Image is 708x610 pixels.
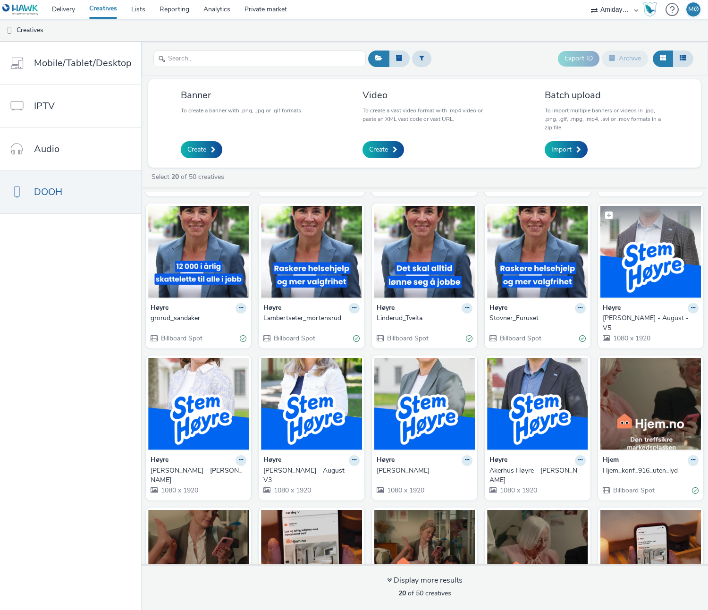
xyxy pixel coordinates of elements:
[487,358,588,450] img: Akerhus Høyre - Henrik Aasheim visual
[386,334,429,343] span: Billboard Spot
[692,486,699,496] div: Valid
[600,206,701,298] img: Akerhus Høyre - August - V5 visual
[171,172,179,181] strong: 20
[261,358,362,450] img: Akerhus Høyre - August - V3 visual
[545,141,588,158] a: Import
[181,89,303,102] h3: Banner
[151,172,228,181] a: Select of 50 creatives
[362,141,404,158] a: Create
[489,466,585,485] a: Akerhus Høyre - [PERSON_NAME]
[34,185,62,199] span: DOOH
[181,141,222,158] a: Create
[151,455,169,466] strong: Høyre
[151,313,246,323] a: grorud_sandaker
[369,145,388,154] span: Create
[151,466,246,485] a: [PERSON_NAME] - [PERSON_NAME]
[466,334,472,344] div: Valid
[273,486,311,495] span: 1080 x 1920
[558,51,599,66] button: Export ID
[34,142,59,156] span: Audio
[673,51,693,67] button: Table
[261,510,362,602] img: Hjem_Bad_916_uten_lyd visual
[263,303,281,314] strong: Høyre
[499,486,537,495] span: 1080 x 1920
[34,56,132,70] span: Mobile/Tablet/Desktop
[386,486,424,495] span: 1080 x 1920
[374,510,475,602] img: Hjem_kaos_169_utenlyd visual
[579,334,586,344] div: Valid
[603,303,621,314] strong: Høyre
[487,510,588,602] img: Hjem_Konf_169_uten_lyd visual
[148,510,249,602] img: Hjem_Kaos_916_uten_lyd visual
[5,26,14,35] img: dooh
[551,145,572,154] span: Import
[377,455,395,466] strong: Høyre
[377,466,469,475] div: [PERSON_NAME]
[487,206,588,298] img: Stovner_Furuset visual
[34,99,55,113] span: IPTV
[160,486,198,495] span: 1080 x 1920
[602,51,648,67] button: Archive
[263,313,359,323] a: Lambertseter_mortensrud
[153,51,366,67] input: Search...
[545,106,668,132] p: To import multiple banners or videos in .jpg, .png, .gif, .mpg, .mp4, .avi or .mov formats in a z...
[353,334,360,344] div: Valid
[603,466,699,475] a: Hjem_konf_916_uten_lyd
[603,466,695,475] div: Hjem_konf_916_uten_lyd
[148,358,249,450] img: Akerhus Høyre - Kari Sofie Bjørnsen visual
[151,466,243,485] div: [PERSON_NAME] - [PERSON_NAME]
[489,313,582,323] div: Stovner_Furuset
[374,206,475,298] img: Linderud_Tveita visual
[181,106,303,115] p: To create a banner with .png, .jpg or .gif formats.
[545,89,668,102] h3: Batch upload
[187,145,206,154] span: Create
[603,455,619,466] strong: Hjem
[2,4,39,16] img: undefined Logo
[263,466,355,485] div: [PERSON_NAME] - August - V3
[643,2,661,17] a: Hawk Academy
[263,466,359,485] a: [PERSON_NAME] - August - V3
[374,358,475,450] img: Akerhus Høyre - Tone Wilhelmsen Trøen visual
[151,313,243,323] div: grorud_sandaker
[398,589,451,598] span: of 50 creatives
[387,575,463,586] div: Display more results
[261,206,362,298] img: Lambertseter_mortensrud visual
[688,2,699,17] div: MØ
[240,334,246,344] div: Valid
[377,303,395,314] strong: Høyre
[489,313,585,323] a: Stovner_Furuset
[273,334,315,343] span: Billboard Spot
[377,466,472,475] a: [PERSON_NAME]
[377,313,469,323] div: Linderud_Tveita
[653,51,673,67] button: Grid
[643,2,657,17] img: Hawk Academy
[151,303,169,314] strong: Høyre
[603,313,695,333] div: [PERSON_NAME] - August - V5
[398,589,406,598] strong: 20
[612,486,655,495] span: Billboard Spot
[362,106,486,123] p: To create a vast video format with .mp4 video or paste an XML vast code or vast URL.
[377,313,472,323] a: Linderud_Tveita
[612,334,650,343] span: 1080 x 1920
[263,313,355,323] div: Lambertseter_mortensrud
[362,89,486,102] h3: Video
[600,510,701,602] img: Hjem_Bad_169_uten_lyd visual
[489,303,507,314] strong: Høyre
[603,313,699,333] a: [PERSON_NAME] - August - V5
[489,466,582,485] div: Akerhus Høyre - [PERSON_NAME]
[499,334,541,343] span: Billboard Spot
[600,358,701,450] img: Hjem_konf_916_uten_lyd visual
[489,455,507,466] strong: Høyre
[148,206,249,298] img: grorud_sandaker visual
[160,334,202,343] span: Billboard Spot
[263,455,281,466] strong: Høyre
